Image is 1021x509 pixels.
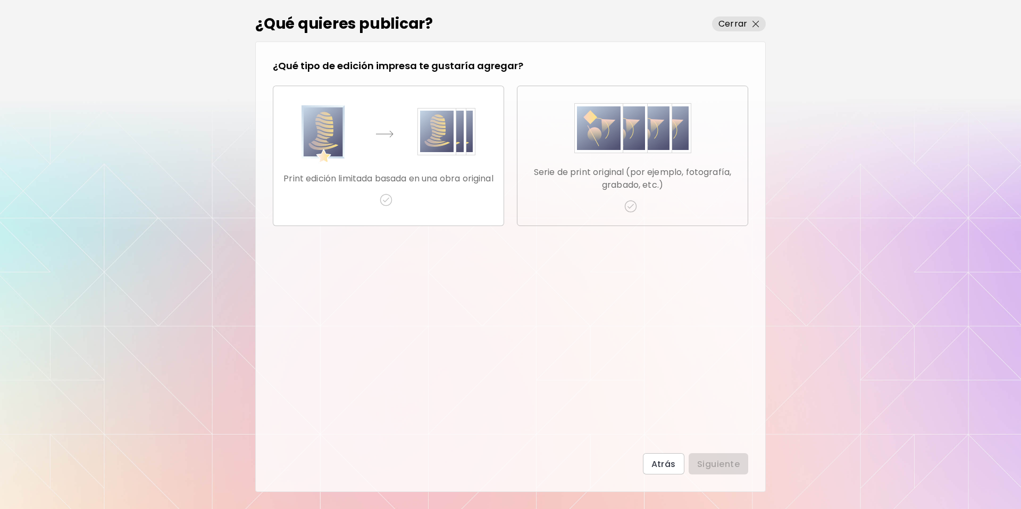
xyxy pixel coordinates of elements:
[302,105,475,164] img: Original Artwork
[643,453,684,474] button: Atrás
[651,458,676,470] span: Atrás
[574,99,691,157] img: Original Prints Series
[517,86,748,226] button: Original Prints SeriesSerie de print original (por ejemplo, fotografía, grabado, etc.)
[273,59,523,73] h5: ¿Qué tipo de edición impresa te gustaría agregar?
[283,172,493,185] p: Print edición limitada basada en una obra original
[273,86,504,226] button: Original ArtworkPrint edición limitada basada en una obra original
[526,166,739,191] p: Serie de print original (por ejemplo, fotografía, grabado, etc.)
